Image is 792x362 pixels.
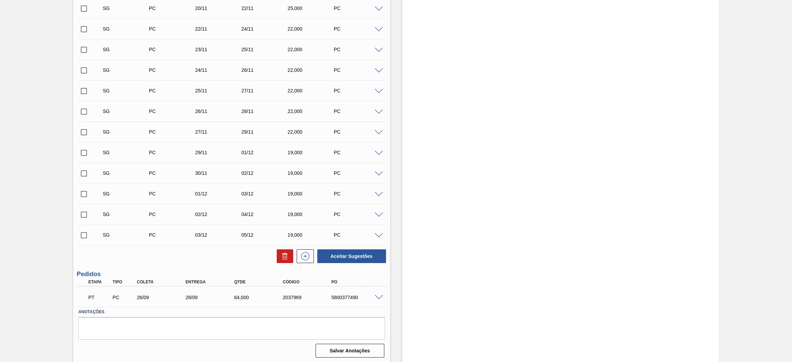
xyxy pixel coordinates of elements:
[87,290,113,305] div: Pedido em Trânsito
[147,26,199,32] div: Pedido de Compra
[281,280,337,284] div: Código
[317,249,386,263] button: Aceitar Sugestões
[111,280,137,284] div: Tipo
[286,5,338,11] div: 25,000
[286,26,338,32] div: 22,000
[194,150,246,155] div: 29/11/2025
[240,232,292,238] div: 05/12/2025
[194,170,246,176] div: 30/11/2025
[147,212,199,217] div: Pedido de Compra
[147,5,199,11] div: Pedido de Compra
[147,191,199,196] div: Pedido de Compra
[293,249,314,263] div: Nova sugestão
[240,212,292,217] div: 04/12/2025
[88,295,111,300] p: PT
[194,5,246,11] div: 20/11/2025
[147,129,199,135] div: Pedido de Compra
[101,67,153,73] div: Sugestão Criada
[286,191,338,196] div: 19,000
[194,212,246,217] div: 02/12/2025
[332,170,384,176] div: PC
[240,67,292,73] div: 26/11/2025
[332,67,384,73] div: PC
[314,249,387,264] div: Aceitar Sugestões
[286,232,338,238] div: 19,000
[101,88,153,93] div: Sugestão Criada
[240,170,292,176] div: 02/12/2025
[232,280,288,284] div: Qtde
[194,67,246,73] div: 24/11/2025
[101,109,153,114] div: Sugestão Criada
[101,232,153,238] div: Sugestão Criada
[101,212,153,217] div: Sugestão Criada
[332,109,384,114] div: PC
[286,47,338,52] div: 22,000
[286,212,338,217] div: 19,000
[194,26,246,32] div: 22/11/2025
[184,295,239,300] div: 28/09/2025
[332,88,384,93] div: PC
[111,295,137,300] div: Pedido de Compra
[332,150,384,155] div: PC
[101,5,153,11] div: Sugestão Criada
[330,280,385,284] div: PO
[194,47,246,52] div: 23/11/2025
[78,307,385,317] label: Anotações
[135,280,190,284] div: Coleta
[101,26,153,32] div: Sugestão Criada
[147,47,199,52] div: Pedido de Compra
[286,170,338,176] div: 19,000
[286,67,338,73] div: 22,000
[147,232,199,238] div: Pedido de Compra
[332,212,384,217] div: PC
[101,150,153,155] div: Sugestão Criada
[332,26,384,32] div: PC
[232,295,288,300] div: 64,000
[240,47,292,52] div: 25/11/2025
[240,129,292,135] div: 29/11/2025
[101,47,153,52] div: Sugestão Criada
[194,191,246,196] div: 01/12/2025
[135,295,190,300] div: 26/09/2025
[316,344,384,358] button: Salvar Anotações
[77,271,387,278] h3: Pedidos
[330,295,385,300] div: 5800377490
[240,109,292,114] div: 28/11/2025
[281,295,337,300] div: 2037969
[101,129,153,135] div: Sugestão Criada
[147,170,199,176] div: Pedido de Compra
[240,5,292,11] div: 22/11/2025
[332,191,384,196] div: PC
[286,129,338,135] div: 22,000
[286,150,338,155] div: 19,000
[240,26,292,32] div: 24/11/2025
[147,67,199,73] div: Pedido de Compra
[332,129,384,135] div: PC
[147,109,199,114] div: Pedido de Compra
[332,232,384,238] div: PC
[332,47,384,52] div: PC
[147,150,199,155] div: Pedido de Compra
[87,280,113,284] div: Etapa
[240,88,292,93] div: 27/11/2025
[194,109,246,114] div: 26/11/2025
[286,109,338,114] div: 22,000
[194,129,246,135] div: 27/11/2025
[194,88,246,93] div: 25/11/2025
[240,150,292,155] div: 01/12/2025
[240,191,292,196] div: 03/12/2025
[184,280,239,284] div: Entrega
[194,232,246,238] div: 03/12/2025
[147,88,199,93] div: Pedido de Compra
[101,191,153,196] div: Sugestão Criada
[286,88,338,93] div: 22,000
[273,249,293,263] div: Excluir Sugestões
[101,170,153,176] div: Sugestão Criada
[332,5,384,11] div: PC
